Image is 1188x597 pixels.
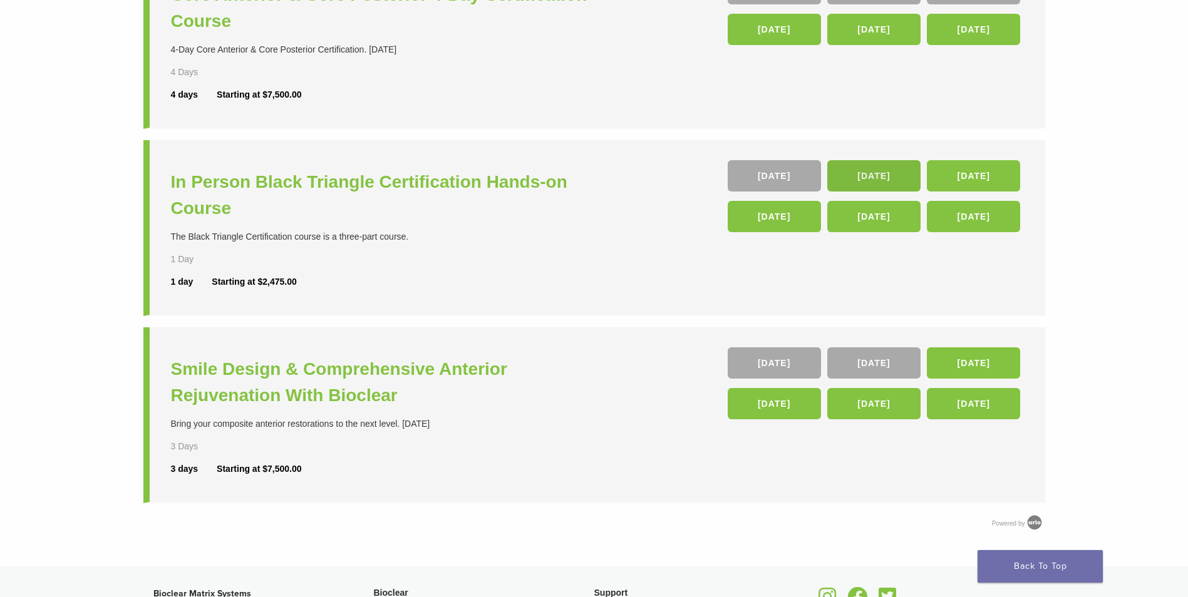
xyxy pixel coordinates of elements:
img: Arlo training & Event Software [1025,513,1044,532]
a: [DATE] [728,388,821,419]
div: 4 days [171,88,217,101]
a: [DATE] [827,201,921,232]
a: [DATE] [927,14,1020,45]
a: [DATE] [827,347,921,379]
div: 3 Days [171,440,235,453]
div: 4 Days [171,66,235,79]
a: [DATE] [728,160,821,191]
a: [DATE] [927,388,1020,419]
a: [DATE] [927,160,1020,191]
a: Back To Top [978,550,1103,583]
div: 1 Day [171,253,235,266]
a: [DATE] [728,14,821,45]
div: Starting at $7,500.00 [217,462,301,476]
div: Starting at $2,475.00 [212,275,296,288]
a: [DATE] [728,201,821,232]
a: [DATE] [927,347,1020,379]
div: 4-Day Core Anterior & Core Posterior Certification. [DATE] [171,43,597,56]
a: [DATE] [827,388,921,419]
div: 3 days [171,462,217,476]
a: [DATE] [927,201,1020,232]
div: The Black Triangle Certification course is a three-part course. [171,230,597,243]
a: Smile Design & Comprehensive Anterior Rejuvenation With Bioclear [171,356,597,409]
div: 1 day [171,275,212,288]
a: In Person Black Triangle Certification Hands-on Course [171,169,597,222]
div: , , , , , [728,347,1024,426]
a: Powered by [992,520,1045,527]
div: , , , , , [728,160,1024,238]
a: [DATE] [728,347,821,379]
a: [DATE] [827,14,921,45]
div: Bring your composite anterior restorations to the next level. [DATE] [171,417,597,431]
a: [DATE] [827,160,921,191]
div: Starting at $7,500.00 [217,88,301,101]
